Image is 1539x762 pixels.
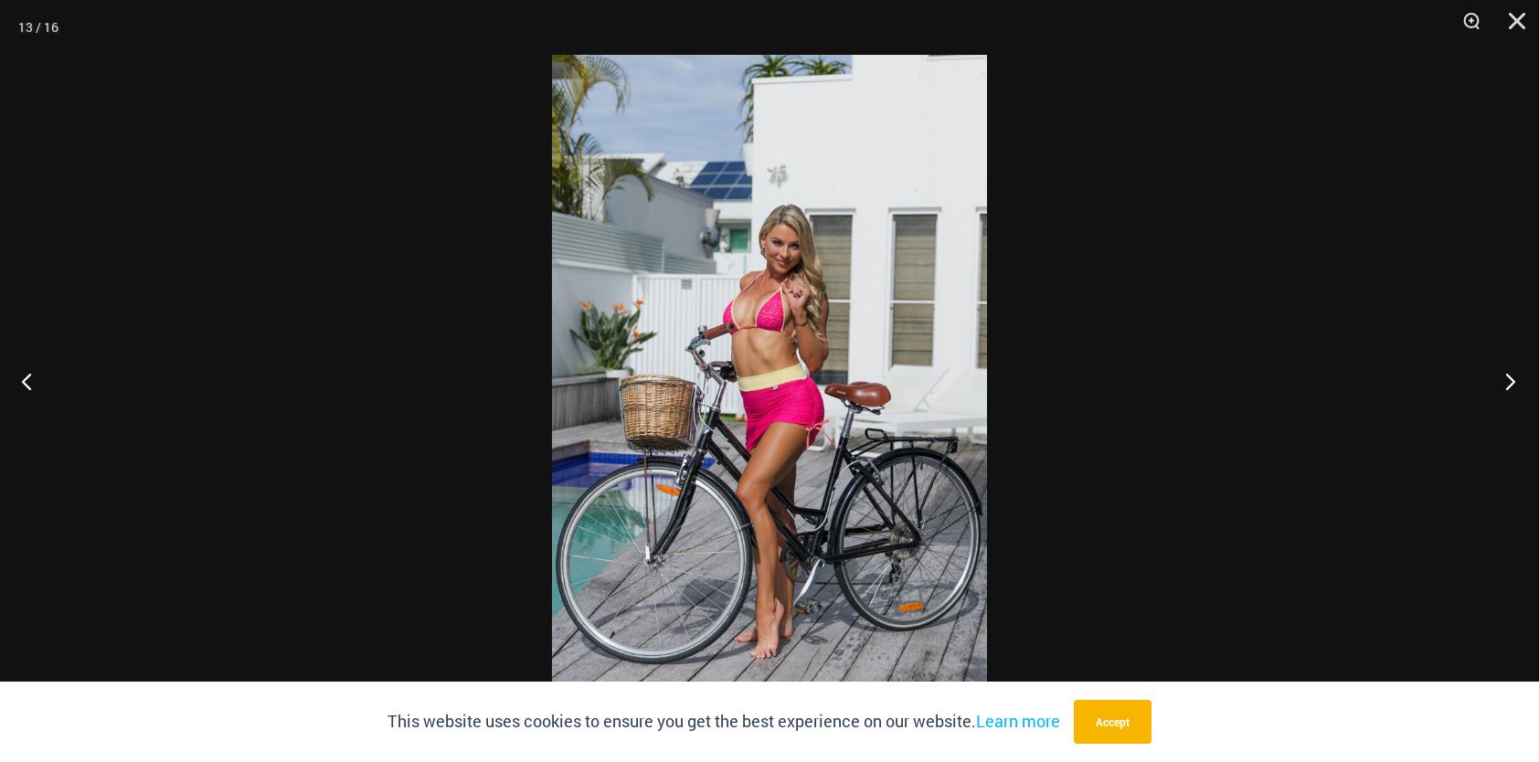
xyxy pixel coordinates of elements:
p: This website uses cookies to ensure you get the best experience on our website. [387,708,1060,736]
button: Accept [1074,700,1152,744]
img: Bubble Mesh Highlight Pink 309 Top 5404 Skirt 05 [552,55,987,707]
button: Next [1470,335,1539,427]
div: 13 / 16 [18,14,58,41]
a: Learn more [976,710,1060,732]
